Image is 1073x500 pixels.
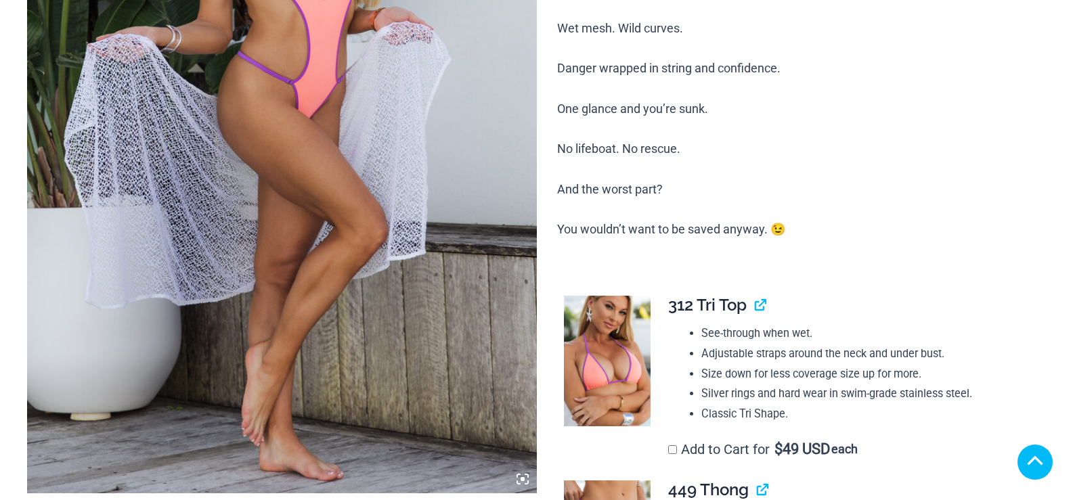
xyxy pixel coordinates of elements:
[701,384,1035,404] li: Silver rings and hard wear in swim-grade stainless steel.
[701,323,1035,344] li: See-through when wet.
[668,480,749,499] span: 449 Thong
[701,344,1035,364] li: Adjustable straps around the neck and under bust.
[668,441,858,457] label: Add to Cart for
[668,295,747,315] span: 312 Tri Top
[831,442,858,456] span: each
[701,364,1035,384] li: Size down for less coverage size up for more.
[774,440,783,457] span: $
[668,445,677,454] input: Add to Cart for$49 USD each
[701,404,1035,424] li: Classic Tri Shape.
[774,442,830,456] span: 49 USD
[564,296,651,426] img: Wild Card Neon Bliss 312 Top 03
